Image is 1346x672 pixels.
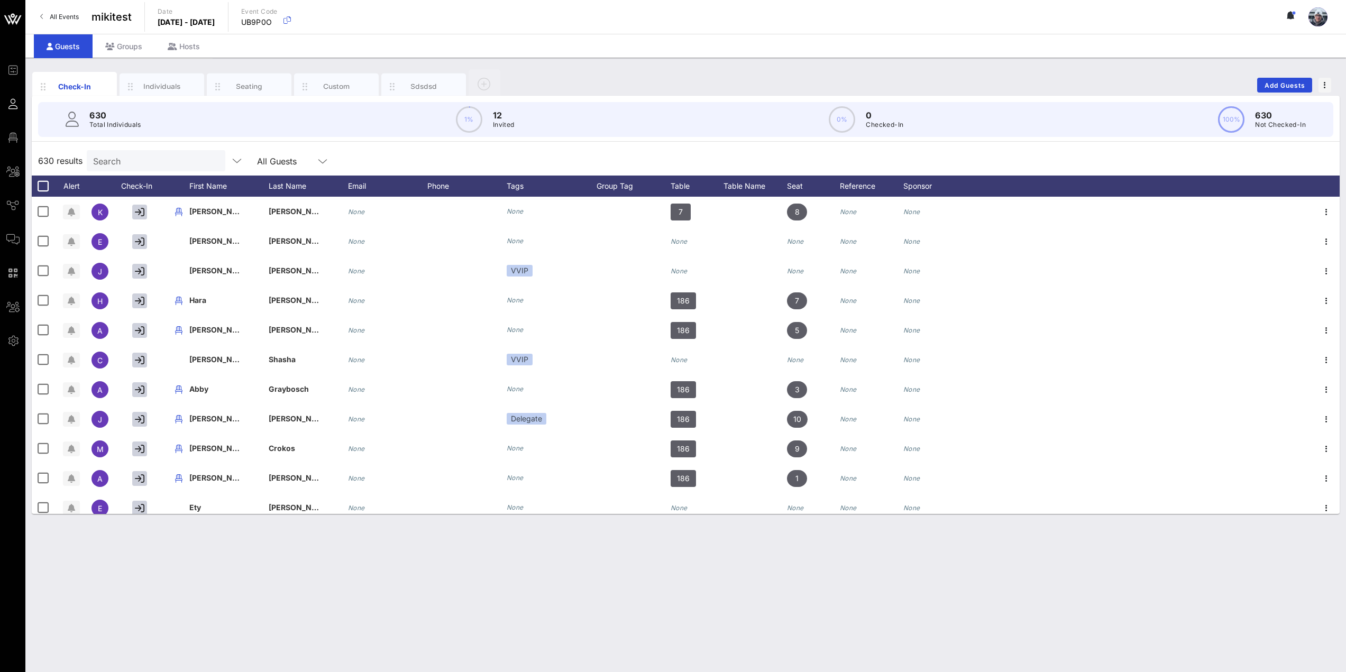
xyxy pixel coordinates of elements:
[97,385,103,394] span: A
[189,236,252,245] span: [PERSON_NAME]
[795,470,799,487] span: 1
[189,503,201,512] span: Ety
[903,385,920,393] i: None
[226,81,273,91] div: Seating
[348,326,365,334] i: None
[58,176,85,197] div: Alert
[98,415,102,424] span: J
[158,17,215,27] p: [DATE] - [DATE]
[269,325,331,334] span: [PERSON_NAME]
[251,150,335,171] div: All Guests
[671,356,688,364] i: None
[189,473,252,482] span: [PERSON_NAME]
[189,325,252,334] span: [PERSON_NAME]
[348,176,427,197] div: Email
[671,504,688,512] i: None
[903,237,920,245] i: None
[507,474,524,482] i: None
[677,440,690,457] span: 186
[795,292,799,309] span: 7
[903,176,967,197] div: Sponsor
[840,297,857,305] i: None
[241,6,278,17] p: Event Code
[795,440,800,457] span: 9
[269,444,295,453] span: Crokos
[903,297,920,305] i: None
[89,109,141,122] p: 630
[724,176,787,197] div: Table Name
[1255,109,1306,122] p: 630
[427,176,507,197] div: Phone
[840,504,857,512] i: None
[189,384,208,393] span: Abby
[903,415,920,423] i: None
[98,267,102,276] span: J
[493,119,515,130] p: Invited
[787,504,804,512] i: None
[507,503,524,511] i: None
[671,237,688,245] i: None
[866,119,903,130] p: Checked-In
[840,208,857,216] i: None
[34,8,85,25] a: All Events
[155,34,213,58] div: Hosts
[189,176,269,197] div: First Name
[671,176,724,197] div: Table
[400,81,447,91] div: sdsdsd
[38,154,83,167] span: 630 results
[269,266,331,275] span: [PERSON_NAME]
[677,381,690,398] span: 186
[677,292,690,309] span: 186
[97,356,103,365] span: C
[269,414,331,423] span: [PERSON_NAME]
[189,266,252,275] span: [PERSON_NAME]
[98,504,102,513] span: E
[677,411,690,428] span: 186
[269,473,331,482] span: [PERSON_NAME]
[493,109,515,122] p: 12
[269,355,296,364] span: Shasha
[348,504,365,512] i: None
[269,296,331,305] span: [PERSON_NAME]
[241,17,278,27] p: UB9P0O
[257,157,297,166] div: All Guests
[787,237,804,245] i: None
[1257,78,1312,93] button: Add Guests
[313,81,360,91] div: Custom
[677,470,690,487] span: 186
[903,445,920,453] i: None
[269,384,309,393] span: Graybosch
[507,385,524,393] i: None
[840,385,857,393] i: None
[507,326,524,334] i: None
[787,176,840,197] div: Seat
[97,297,103,306] span: H
[348,445,365,453] i: None
[348,267,365,275] i: None
[840,267,857,275] i: None
[91,9,132,25] span: mikitest
[269,207,331,216] span: [PERSON_NAME]
[787,356,804,364] i: None
[840,176,903,197] div: Reference
[507,237,524,245] i: None
[269,236,331,245] span: [PERSON_NAME]
[507,207,524,215] i: None
[787,267,804,275] i: None
[115,176,168,197] div: Check-In
[1264,81,1306,89] span: Add Guests
[50,13,79,21] span: All Events
[840,326,857,334] i: None
[189,414,252,423] span: [PERSON_NAME]
[903,356,920,364] i: None
[269,503,331,512] span: [PERSON_NAME]
[840,445,857,453] i: None
[348,474,365,482] i: None
[507,265,533,277] div: VVIP
[93,34,155,58] div: Groups
[348,415,365,423] i: None
[97,445,104,454] span: M
[840,415,857,423] i: None
[903,504,920,512] i: None
[158,6,215,17] p: Date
